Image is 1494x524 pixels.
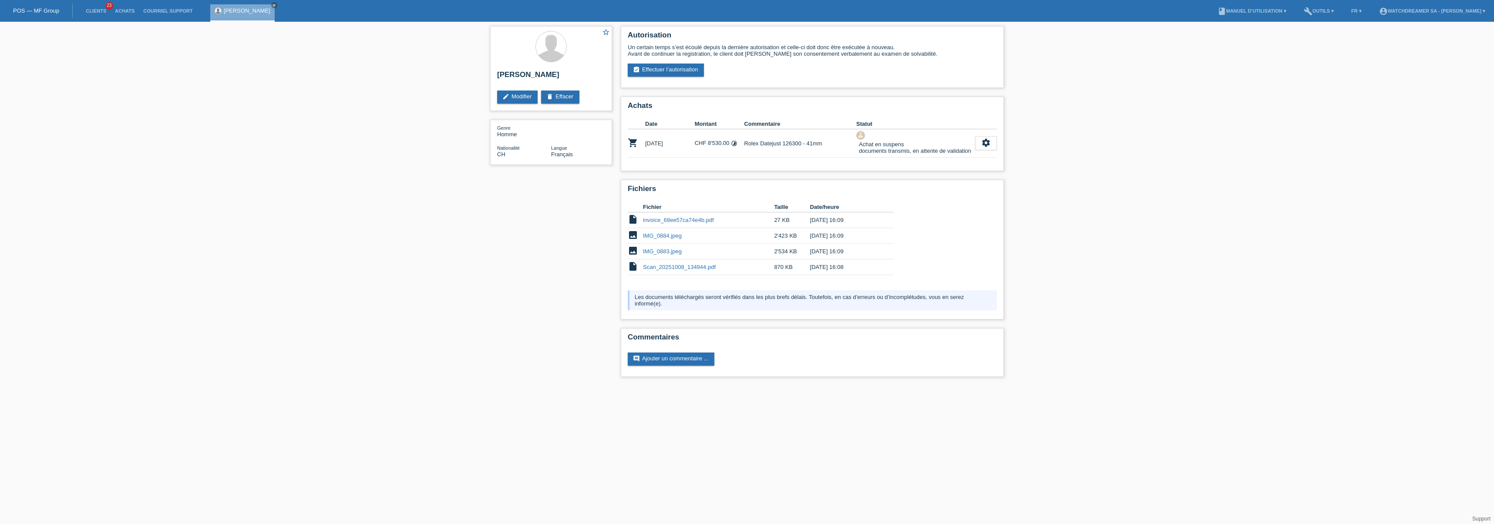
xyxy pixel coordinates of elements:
div: Les documents téléchargés seront vérifiés dans les plus brefs délais. Toutefois, en cas d’erreurs... [628,290,997,310]
span: 23 [105,2,113,10]
a: buildOutils ▾ [1299,8,1338,13]
th: Fichier [643,202,774,212]
a: commentAjouter un commentaire ... [628,353,714,366]
td: [DATE] 16:09 [810,228,882,244]
i: build [1304,7,1312,16]
th: Date/heure [810,202,882,212]
i: Taux fixes (48 versements) [731,140,737,147]
a: Achats [111,8,139,13]
i: settings [981,138,991,148]
a: account_circleWatchdreamer SA - [PERSON_NAME] ▾ [1375,8,1490,13]
a: deleteEffacer [541,91,579,104]
td: 2'423 KB [774,228,810,244]
i: POSP00028453 [628,138,638,148]
span: Suisse [497,151,505,158]
th: Statut [856,119,975,129]
i: comment [633,355,640,362]
h2: Autorisation [628,31,997,44]
h2: [PERSON_NAME] [497,71,605,84]
div: Homme [497,124,551,138]
a: [PERSON_NAME] [224,7,270,14]
div: Achat en suspens documents transmis, en attente de validation [856,140,971,155]
a: Courriel Support [139,8,197,13]
td: [DATE] 16:09 [810,244,882,259]
a: assignment_turned_inEffectuer l’autorisation [628,64,704,77]
i: account_circle [1379,7,1388,16]
a: bookManuel d’utilisation ▾ [1213,8,1291,13]
h2: Achats [628,101,997,114]
a: IMG_0883.jpeg [643,248,682,255]
i: close [272,3,276,7]
i: star_border [602,28,610,36]
i: insert_drive_file [628,214,638,225]
a: POS — MF Group [13,7,59,14]
td: [DATE] 16:09 [810,212,882,228]
div: Un certain temps s’est écoulé depuis la dernière autorisation et celle-ci doit donc être exécutée... [628,44,997,57]
td: 870 KB [774,259,810,275]
span: Nationalité [497,145,520,151]
i: book [1218,7,1226,16]
i: insert_drive_file [628,261,638,272]
span: Langue [551,145,567,151]
i: delete [546,93,553,100]
td: 27 KB [774,212,810,228]
i: assignment_turned_in [633,66,640,73]
th: Montant [695,119,744,129]
td: 2'534 KB [774,244,810,259]
a: IMG_0884.jpeg [643,232,682,239]
span: Français [551,151,573,158]
td: [DATE] [645,129,695,158]
td: Rolex Datejust 126300 - 41mm [744,129,856,158]
i: image [628,230,638,240]
h2: Fichiers [628,185,997,198]
i: edit [502,93,509,100]
i: approval [858,132,864,138]
a: Clients [81,8,111,13]
a: star_border [602,28,610,37]
td: [DATE] 16:08 [810,259,882,275]
a: close [271,2,277,8]
a: Scan_20251008_134944.pdf [643,264,716,270]
th: Taille [774,202,810,212]
a: editModifier [497,91,538,104]
a: invoice_68ee57ca74e4b.pdf [643,217,714,223]
h2: Commentaires [628,333,997,346]
a: FR ▾ [1347,8,1366,13]
td: CHF 8'530.00 [695,129,744,158]
i: image [628,245,638,256]
th: Commentaire [744,119,856,129]
a: Support [1472,516,1491,522]
span: Genre [497,125,511,131]
th: Date [645,119,695,129]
